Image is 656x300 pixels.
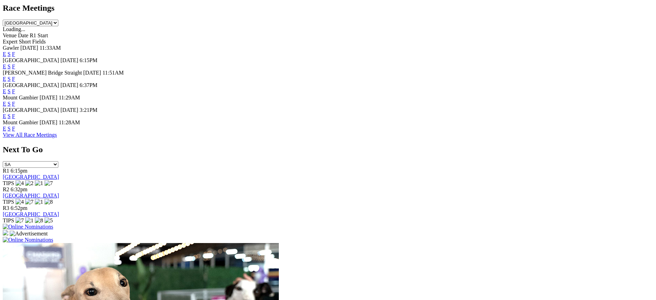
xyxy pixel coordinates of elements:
a: E [3,64,6,69]
span: R1 Start [30,32,48,38]
img: 8 [45,199,53,205]
h2: Next To Go [3,145,653,154]
span: Gawler [3,45,19,51]
span: [DATE] [60,57,78,63]
img: 2 [25,180,33,186]
span: [DATE] [20,45,38,51]
img: 7 [25,199,33,205]
span: [PERSON_NAME] Bridge Straight [3,70,82,76]
span: Fields [32,39,46,45]
img: 4 [16,180,24,186]
span: [GEOGRAPHIC_DATA] [3,82,59,88]
span: R2 [3,186,9,192]
a: F [12,113,15,119]
img: 5 [45,217,53,224]
a: [GEOGRAPHIC_DATA] [3,211,59,217]
span: 6:15pm [11,168,28,174]
span: 6:52pm [11,205,28,211]
img: Advertisement [10,231,48,237]
span: Mount Gambier [3,119,38,125]
img: 15187_Greyhounds_GreysPlayCentral_Resize_SA_WebsiteBanner_300x115_2025.jpg [3,230,8,235]
a: F [12,126,15,132]
span: 6:37PM [80,82,98,88]
span: [DATE] [40,119,58,125]
a: F [12,88,15,94]
span: TIPS [3,217,14,223]
img: 1 [35,199,43,205]
img: 7 [16,217,24,224]
a: S [8,64,11,69]
span: 11:33AM [40,45,61,51]
span: R3 [3,205,9,211]
img: Online Nominations [3,237,53,243]
a: S [8,101,11,107]
a: E [3,126,6,132]
span: Mount Gambier [3,95,38,100]
span: TIPS [3,180,14,186]
a: S [8,51,11,57]
a: S [8,126,11,132]
h2: Race Meetings [3,3,653,13]
img: 4 [16,199,24,205]
span: Loading... [3,26,25,32]
a: View All Race Meetings [3,132,57,138]
span: TIPS [3,199,14,205]
a: [GEOGRAPHIC_DATA] [3,193,59,199]
span: 11:29AM [59,95,80,100]
a: F [12,51,15,57]
span: [DATE] [60,107,78,113]
img: 7 [45,180,53,186]
span: [GEOGRAPHIC_DATA] [3,57,59,63]
span: R1 [3,168,9,174]
span: Venue [3,32,17,38]
span: 11:51AM [102,70,124,76]
a: E [3,113,6,119]
a: F [12,76,15,82]
span: [GEOGRAPHIC_DATA] [3,107,59,113]
a: S [8,113,11,119]
a: E [3,101,6,107]
img: 1 [35,180,43,186]
span: Expert [3,39,18,45]
a: E [3,51,6,57]
a: E [3,88,6,94]
a: F [12,64,15,69]
span: 6:32pm [11,186,28,192]
span: Short [19,39,31,45]
span: [DATE] [60,82,78,88]
span: Date [18,32,28,38]
a: E [3,76,6,82]
span: 3:21PM [80,107,98,113]
a: F [12,101,15,107]
span: [DATE] [83,70,101,76]
a: S [8,88,11,94]
img: Online Nominations [3,224,53,230]
img: 8 [35,217,43,224]
span: [DATE] [40,95,58,100]
a: [GEOGRAPHIC_DATA] [3,174,59,180]
a: S [8,76,11,82]
span: 6:15PM [80,57,98,63]
img: 1 [25,217,33,224]
span: 11:28AM [59,119,80,125]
